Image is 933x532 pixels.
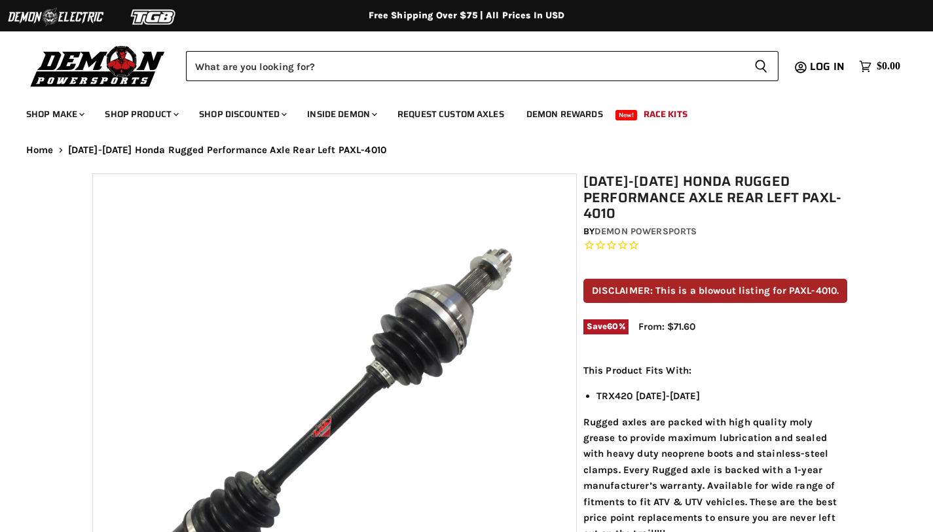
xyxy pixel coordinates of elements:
a: Shop Discounted [189,101,295,128]
div: by [583,224,848,239]
img: TGB Logo 2 [105,5,203,29]
img: Demon Electric Logo 2 [7,5,105,29]
a: Inside Demon [297,101,385,128]
li: TRX420 [DATE]-[DATE] [596,388,848,404]
a: Shop Product [95,101,187,128]
input: Search [186,51,744,81]
button: Search [744,51,778,81]
span: Log in [810,58,845,75]
a: Request Custom Axles [388,101,514,128]
a: Demon Rewards [517,101,613,128]
h1: [DATE]-[DATE] Honda Rugged Performance Axle Rear Left PAXL-4010 [583,173,848,222]
p: DISCLAIMER: This is a blowout listing for PAXL-4010. [583,279,848,303]
a: Home [26,145,54,156]
span: From: $71.60 [638,321,695,332]
span: Save % [583,319,629,334]
form: Product [186,51,778,81]
a: $0.00 [852,57,907,76]
p: This Product Fits With: [583,363,848,378]
span: New! [615,110,638,120]
a: Race Kits [634,101,697,128]
span: Rated 0.0 out of 5 stars 0 reviews [583,239,848,253]
ul: Main menu [16,96,897,128]
a: Log in [804,61,852,73]
a: Shop Make [16,101,92,128]
img: Demon Powersports [26,43,170,89]
span: $0.00 [877,60,900,73]
span: 60 [607,321,618,331]
span: [DATE]-[DATE] Honda Rugged Performance Axle Rear Left PAXL-4010 [68,145,386,156]
a: Demon Powersports [595,226,697,237]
